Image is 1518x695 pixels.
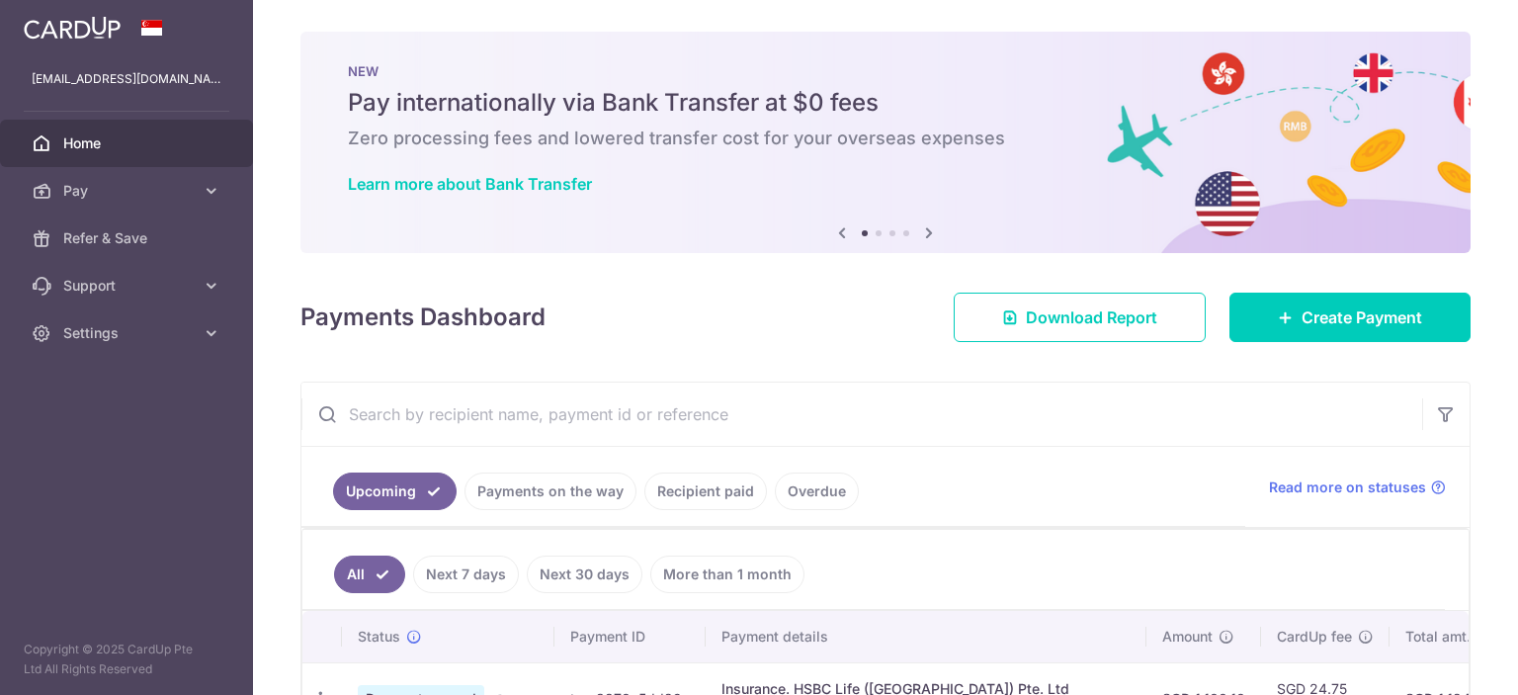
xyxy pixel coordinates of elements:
[300,300,546,335] h4: Payments Dashboard
[63,276,194,296] span: Support
[413,556,519,593] a: Next 7 days
[1391,636,1498,685] iframe: Opens a widget where you can find more information
[358,627,400,647] span: Status
[63,181,194,201] span: Pay
[954,293,1206,342] a: Download Report
[464,473,636,510] a: Payments on the way
[775,473,859,510] a: Overdue
[554,611,706,662] th: Payment ID
[1229,293,1471,342] a: Create Payment
[63,323,194,343] span: Settings
[348,127,1423,150] h6: Zero processing fees and lowered transfer cost for your overseas expenses
[24,16,121,40] img: CardUp
[348,87,1423,119] h5: Pay internationally via Bank Transfer at $0 fees
[1026,305,1157,329] span: Download Report
[527,556,642,593] a: Next 30 days
[1162,627,1213,647] span: Amount
[1405,627,1471,647] span: Total amt.
[63,228,194,248] span: Refer & Save
[348,174,592,194] a: Learn more about Bank Transfer
[1277,627,1352,647] span: CardUp fee
[300,32,1471,253] img: Bank transfer banner
[644,473,767,510] a: Recipient paid
[650,556,804,593] a: More than 1 month
[1269,478,1446,497] a: Read more on statuses
[333,473,457,510] a: Upcoming
[301,383,1422,446] input: Search by recipient name, payment id or reference
[706,611,1146,662] th: Payment details
[334,556,405,593] a: All
[32,69,221,89] p: [EMAIL_ADDRESS][DOMAIN_NAME]
[348,63,1423,79] p: NEW
[63,133,194,153] span: Home
[1269,478,1426,497] span: Read more on statuses
[1302,305,1422,329] span: Create Payment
